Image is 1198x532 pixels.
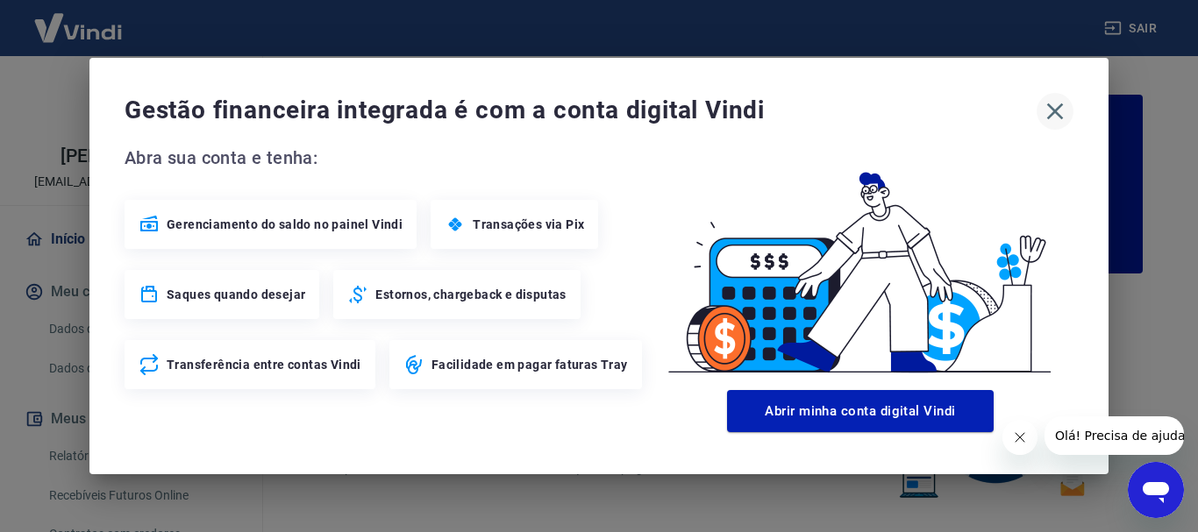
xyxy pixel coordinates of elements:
[1002,420,1038,455] iframe: Fechar mensagem
[11,12,147,26] span: Olá! Precisa de ajuda?
[167,356,361,373] span: Transferência entre contas Vindi
[167,216,403,233] span: Gerenciamento do saldo no painel Vindi
[473,216,584,233] span: Transações via Pix
[647,144,1073,383] img: Good Billing
[375,286,566,303] span: Estornos, chargeback e disputas
[431,356,628,373] span: Facilidade em pagar faturas Tray
[1128,462,1184,518] iframe: Botão para abrir a janela de mensagens
[1045,416,1184,455] iframe: Mensagem da empresa
[727,390,994,432] button: Abrir minha conta digital Vindi
[125,93,1037,128] span: Gestão financeira integrada é com a conta digital Vindi
[125,144,647,172] span: Abra sua conta e tenha:
[167,286,305,303] span: Saques quando desejar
